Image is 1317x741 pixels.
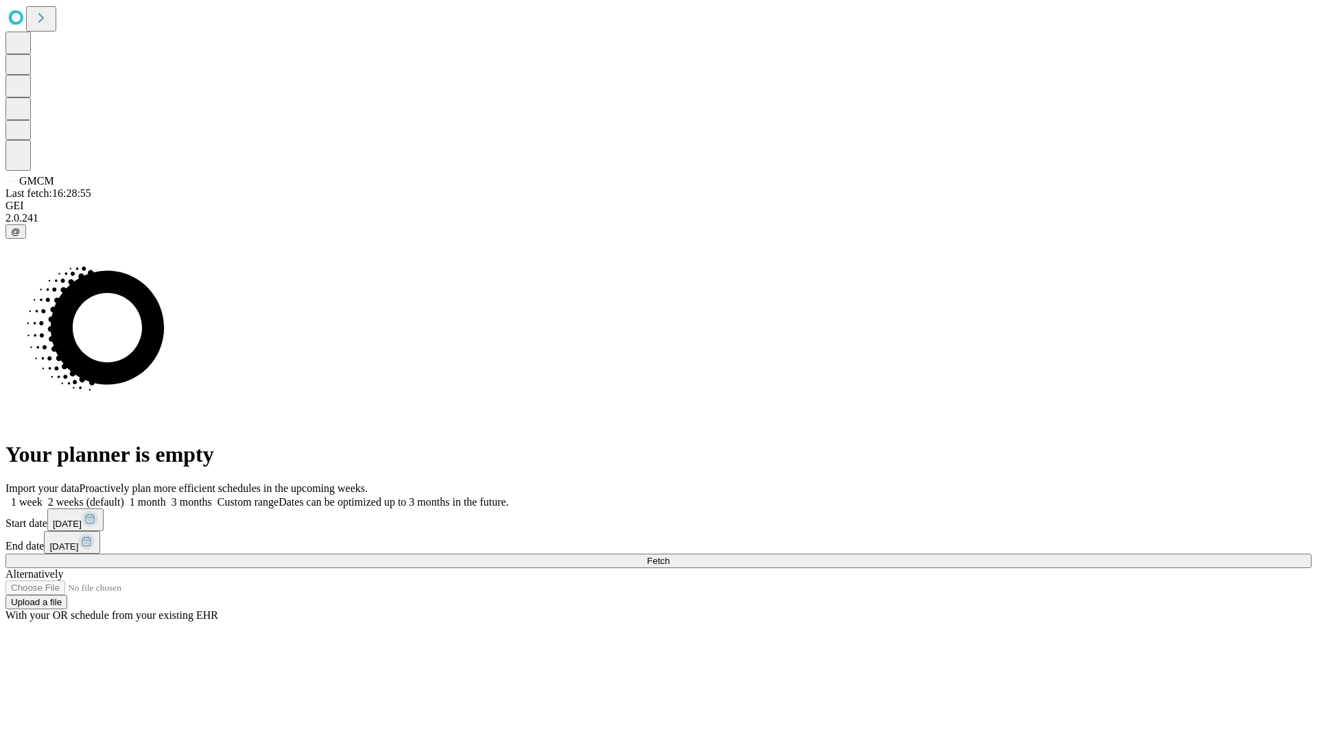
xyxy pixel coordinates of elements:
[44,531,100,554] button: [DATE]
[130,496,166,508] span: 1 month
[80,482,368,494] span: Proactively plan more efficient schedules in the upcoming weeks.
[5,508,1312,531] div: Start date
[48,496,124,508] span: 2 weeks (default)
[53,519,82,529] span: [DATE]
[49,541,78,552] span: [DATE]
[11,226,21,237] span: @
[5,442,1312,467] h1: Your planner is empty
[11,496,43,508] span: 1 week
[5,595,67,609] button: Upload a file
[5,482,80,494] span: Import your data
[5,212,1312,224] div: 2.0.241
[647,556,669,566] span: Fetch
[5,200,1312,212] div: GEI
[5,187,91,199] span: Last fetch: 16:28:55
[47,508,104,531] button: [DATE]
[5,609,218,621] span: With your OR schedule from your existing EHR
[5,568,63,580] span: Alternatively
[5,224,26,239] button: @
[19,175,54,187] span: GMCM
[171,496,212,508] span: 3 months
[5,554,1312,568] button: Fetch
[5,531,1312,554] div: End date
[278,496,508,508] span: Dates can be optimized up to 3 months in the future.
[217,496,278,508] span: Custom range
